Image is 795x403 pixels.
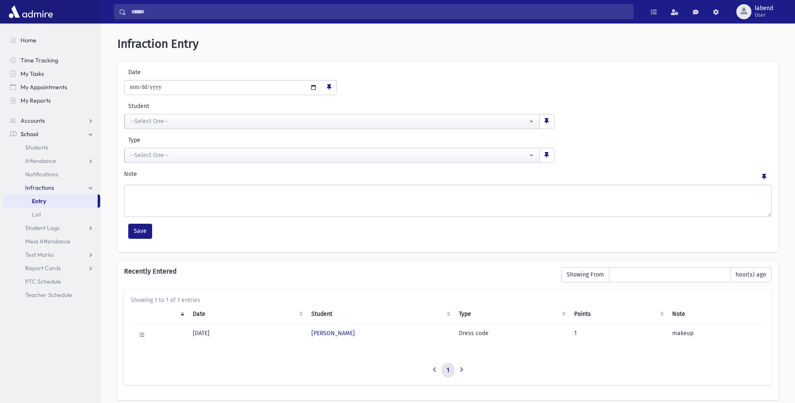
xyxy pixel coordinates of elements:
span: hour(s) ago [730,267,772,282]
span: Report Cards [25,264,61,272]
h6: Recently Entered [124,267,553,275]
span: Home [21,36,36,44]
span: Infractions [25,184,54,191]
a: Teacher Schedule [3,288,100,302]
button: --Select One-- [124,114,540,129]
a: [PERSON_NAME] [311,330,355,337]
th: Date: activate to sort column ascending [188,305,306,324]
a: Test Marks [3,248,100,261]
span: List [32,211,41,218]
label: Note [124,170,137,181]
a: Infractions [3,181,100,194]
span: My Appointments [21,83,67,91]
a: Notifications [3,168,100,181]
span: Notifications [25,170,58,178]
td: 1 [569,323,668,346]
a: Time Tracking [3,54,100,67]
span: PTC Schedule [25,278,61,285]
span: My Reports [21,97,51,104]
button: Save [128,224,152,239]
a: Meal Attendance [3,235,100,248]
a: Accounts [3,114,100,127]
img: AdmirePro [7,3,55,20]
span: Meal Attendance [25,238,70,245]
span: labend [755,5,773,12]
span: Time Tracking [21,57,58,64]
a: Students [3,141,100,154]
span: Attendance [25,157,56,165]
div: --Select One-- [130,151,528,160]
a: PTC Schedule [3,275,100,288]
a: 1 [441,363,455,378]
span: Showing From [561,267,609,282]
span: Infraction Entry [117,37,199,51]
span: Student Logs [25,224,60,232]
input: Search [126,4,633,19]
a: Report Cards [3,261,100,275]
a: My Appointments [3,80,100,94]
a: Home [3,34,100,47]
span: Entry [32,197,46,205]
th: Student: activate to sort column ascending [306,305,454,324]
button: --Select One-- [124,148,540,163]
label: Student [124,102,411,111]
th: Type: activate to sort column ascending [454,305,569,324]
td: Dress code [454,323,569,346]
td: [DATE] [188,323,306,346]
span: Students [25,144,48,151]
div: Showing 1 to 1 of 1 entries [131,296,765,305]
th: Note [667,305,765,324]
label: Type [124,136,339,145]
td: makeup [667,323,765,346]
a: My Reports [3,94,100,107]
th: Points: activate to sort column ascending [569,305,668,324]
a: Student Logs [3,221,100,235]
label: Date [124,68,195,77]
a: List [3,208,100,221]
span: Accounts [21,117,45,124]
a: School [3,127,100,141]
span: Test Marks [25,251,54,258]
a: My Tasks [3,67,100,80]
span: User [755,12,773,18]
a: Entry [3,194,98,208]
div: --Select One-- [130,117,528,126]
span: My Tasks [21,70,44,77]
span: School [21,130,38,138]
span: Teacher Schedule [25,291,72,299]
a: Attendance [3,154,100,168]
